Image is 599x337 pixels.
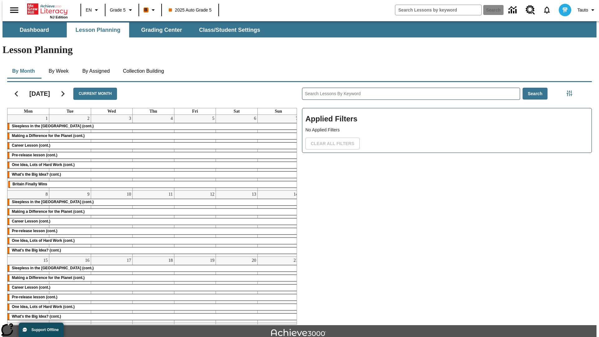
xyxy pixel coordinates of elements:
a: Sunday [274,108,283,115]
a: September 18, 2025 [167,257,174,264]
button: Search [523,88,548,100]
span: Support Offline [32,328,59,332]
div: SubNavbar [2,22,266,37]
a: September 11, 2025 [167,191,174,198]
button: Profile/Settings [575,4,599,16]
a: Monday [23,108,34,115]
a: September 6, 2025 [253,115,257,122]
td: September 14, 2025 [257,190,299,256]
div: Career Lesson (cont.) [7,218,299,225]
span: Dashboard [20,27,49,34]
span: What's the Big Idea? (cont.) [12,172,61,177]
div: Pre-release lesson (cont.) [7,152,299,159]
div: What's the Big Idea? (cont.) [7,314,299,320]
td: September 12, 2025 [174,190,216,256]
a: September 13, 2025 [251,191,257,198]
button: Select a new avatar [555,2,575,18]
a: Wednesday [106,108,117,115]
h2: [DATE] [29,90,50,97]
div: Sleepless in the Animal Kingdom (cont.) [7,123,299,129]
a: September 9, 2025 [86,191,91,198]
img: avatar image [559,4,571,16]
td: September 16, 2025 [49,256,91,323]
p: No Applied Filters [305,127,588,133]
a: September 1, 2025 [44,115,49,122]
div: What's the Big Idea? (cont.) [7,247,299,254]
div: Pre-release lesson (cont.) [7,294,299,300]
a: Friday [191,108,199,115]
a: September 8, 2025 [44,191,49,198]
h1: Lesson Planning [2,44,597,56]
span: What's the Big Idea? (cont.) [12,314,61,319]
button: Collection Building [118,64,169,79]
span: Career Lesson (cont.) [12,143,50,148]
span: Class/Student Settings [199,27,260,34]
div: Sleepless in the Animal Kingdom (cont.) [7,199,299,205]
button: By Month [7,64,40,79]
div: Search [297,80,592,325]
span: Tauto [577,7,588,13]
a: Resource Center, Will open in new tab [522,2,539,18]
a: September 23, 2025 [84,323,91,330]
span: Lesson Planning [75,27,120,34]
div: Making a Difference for the Planet (cont.) [7,133,299,139]
button: Grading Center [130,22,193,37]
td: September 8, 2025 [7,190,49,256]
span: Pre-release lesson (cont.) [12,295,57,299]
td: September 17, 2025 [91,256,133,323]
span: One Idea, Lots of Hard Work (cont.) [12,238,75,243]
span: Making a Difference for the Planet (cont.) [12,134,85,138]
button: By Week [43,64,74,79]
span: Sleepless in the Animal Kingdom (cont.) [12,200,94,204]
span: Making a Difference for the Planet (cont.) [12,209,85,214]
button: Next [55,86,71,102]
span: Pre-release lesson (cont.) [12,229,57,233]
td: September 20, 2025 [216,256,258,323]
button: Previous [8,86,24,102]
div: What's the Big Idea? (cont.) [7,172,299,178]
span: B [144,6,148,14]
td: September 9, 2025 [49,190,91,256]
h2: Applied Filters [305,111,588,127]
div: One Idea, Lots of Hard Work (cont.) [7,238,299,244]
a: September 4, 2025 [169,115,174,122]
a: Notifications [539,2,555,18]
div: Making a Difference for the Planet (cont.) [7,209,299,215]
span: Making a Difference for the Planet (cont.) [12,276,85,280]
td: September 19, 2025 [174,256,216,323]
div: Pre-release lesson (cont.) [7,228,299,234]
span: Britain Finally Wins [12,182,47,186]
input: search field [395,5,481,15]
button: By Assigned [77,64,115,79]
button: Open side menu [5,1,23,19]
input: Search Lessons By Keyword [302,88,520,100]
span: Sleepless in the Animal Kingdom (cont.) [12,124,94,128]
button: Current Month [73,88,117,100]
a: Saturday [232,108,241,115]
button: Grade: Grade 5, Select a grade [107,4,137,16]
a: Data Center [505,2,522,19]
div: Calendar [2,80,297,325]
span: Sleepless in the Animal Kingdom (cont.) [12,266,94,270]
a: September 21, 2025 [292,257,299,264]
button: Support Offline [19,323,64,337]
td: September 4, 2025 [133,115,174,191]
div: One Idea, Lots of Hard Work (cont.) [7,162,299,168]
span: One Idea, Lots of Hard Work (cont.) [12,305,75,309]
a: September 20, 2025 [251,257,257,264]
span: 2025 Auto Grade 5 [169,7,212,13]
div: Career Lesson (cont.) [7,285,299,291]
a: September 17, 2025 [125,257,132,264]
a: September 16, 2025 [84,257,91,264]
td: September 6, 2025 [216,115,258,191]
a: September 14, 2025 [292,191,299,198]
td: September 13, 2025 [216,190,258,256]
a: September 25, 2025 [167,323,174,330]
span: Career Lesson (cont.) [12,285,50,290]
td: September 1, 2025 [7,115,49,191]
td: September 3, 2025 [91,115,133,191]
a: September 5, 2025 [211,115,216,122]
a: September 15, 2025 [42,257,49,264]
button: Class/Student Settings [194,22,265,37]
button: Dashboard [3,22,66,37]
